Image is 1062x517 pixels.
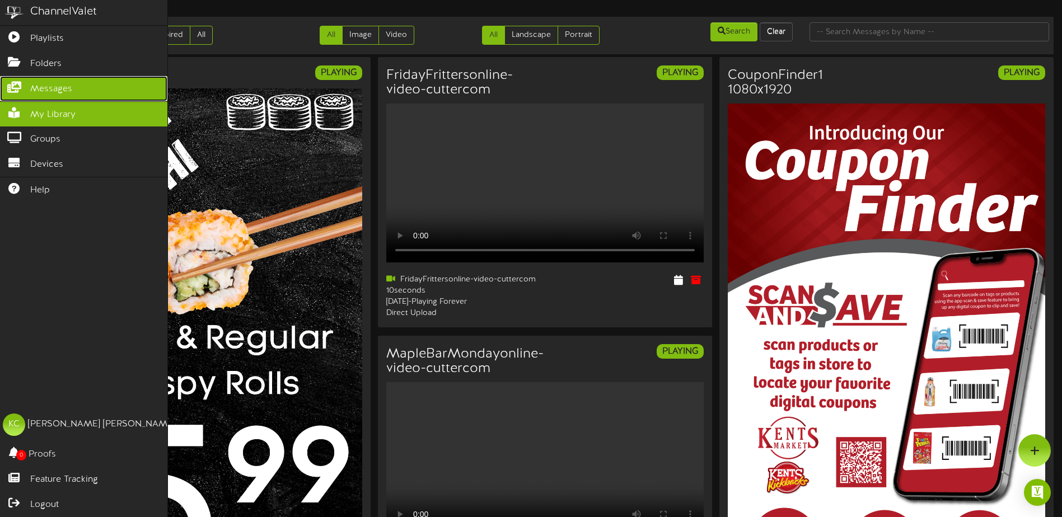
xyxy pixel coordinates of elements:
[30,184,50,197] span: Help
[30,4,97,20] div: ChannelValet
[760,22,793,41] button: Clear
[386,104,704,262] video: Your browser does not support HTML5 video.
[378,26,414,45] a: Video
[1024,479,1051,506] div: Open Intercom Messenger
[1004,68,1040,78] strong: PLAYING
[386,297,537,308] div: [DATE] - Playing Forever
[190,26,213,45] a: All
[482,26,505,45] a: All
[30,158,63,171] span: Devices
[149,26,190,45] a: Expired
[386,308,537,319] div: Direct Upload
[662,68,698,78] strong: PLAYING
[29,448,56,461] span: Proofs
[321,68,357,78] strong: PLAYING
[710,22,757,41] button: Search
[504,26,558,45] a: Landscape
[30,133,60,146] span: Groups
[386,68,537,98] h3: FridayFrittersonline-video-cuttercom
[30,32,64,45] span: Playlists
[386,347,544,377] h3: MapleBarMondayonline-video-cuttercom
[28,418,175,431] div: [PERSON_NAME] [PERSON_NAME]
[386,274,537,285] div: FridayFrittersonline-video-cuttercom
[16,450,26,460] span: 0
[558,26,600,45] a: Portrait
[810,22,1049,41] input: -- Search Messages by Name --
[386,285,537,297] div: 10 seconds
[30,58,62,70] span: Folders
[3,413,25,436] div: KC
[30,473,98,486] span: Feature Tracking
[30,109,76,121] span: My Library
[342,26,379,45] a: Image
[320,26,343,45] a: All
[30,83,72,96] span: Messages
[662,346,698,356] strong: PLAYING
[30,499,59,511] span: Logout
[728,68,878,98] h3: CouponFinder1 1080x1920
